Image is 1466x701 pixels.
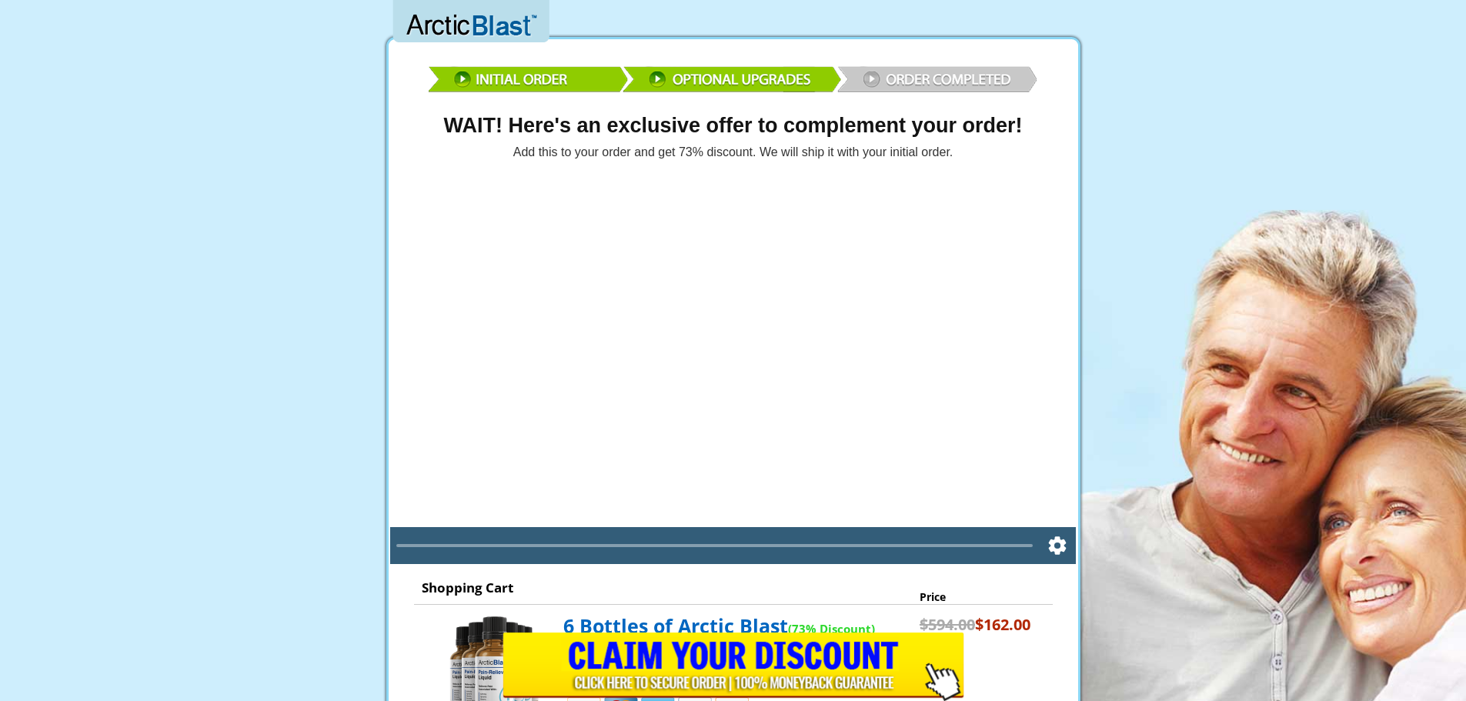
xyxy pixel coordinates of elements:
h1: WAIT! Here's an exclusive offer to complement your order! [383,115,1084,138]
p: $162.00 [920,614,1030,636]
img: reviewbar.png [426,55,1041,99]
p: 6 Bottles of Arctic Blast [563,613,912,640]
span: (73% Discount) [788,621,875,636]
strike: $594.00 [920,614,975,635]
p: Shopping Cart [422,579,1045,596]
h4: Add this to your order and get 73% discount. We will ship it with your initial order. [383,145,1084,159]
button: Settings [1039,527,1076,564]
input: Submit [503,633,964,701]
p: Price [920,589,1030,605]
